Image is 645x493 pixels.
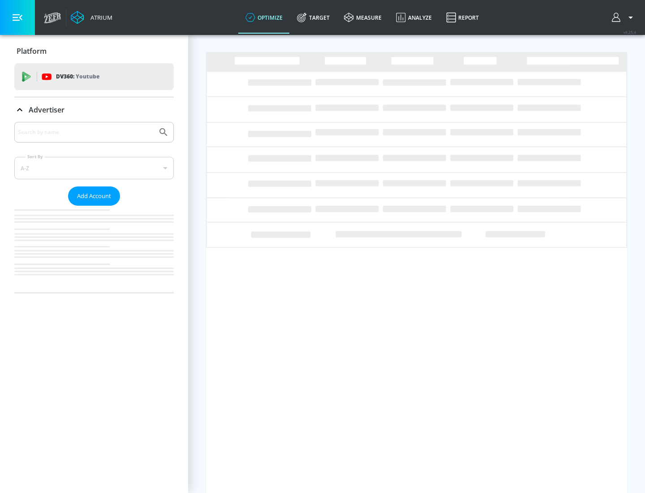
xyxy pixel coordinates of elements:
div: Advertiser [14,97,174,122]
div: Platform [14,39,174,64]
p: Platform [17,46,47,56]
p: Youtube [76,72,99,81]
span: Add Account [77,191,111,201]
p: DV360: [56,72,99,82]
p: Advertiser [29,105,64,115]
button: Add Account [68,186,120,206]
a: Analyze [389,1,439,34]
div: DV360: Youtube [14,63,174,90]
nav: list of Advertiser [14,206,174,293]
a: Atrium [71,11,112,24]
div: Advertiser [14,122,174,293]
span: v 4.25.4 [623,30,636,35]
input: Search by name [18,126,154,138]
a: measure [337,1,389,34]
a: Target [290,1,337,34]
a: optimize [238,1,290,34]
div: A-Z [14,157,174,179]
a: Report [439,1,486,34]
div: Atrium [87,13,112,22]
label: Sort By [26,154,45,160]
